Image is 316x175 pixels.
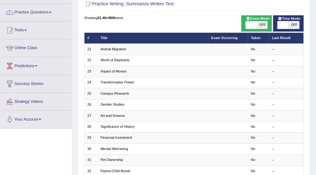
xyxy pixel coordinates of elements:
a: Mental Well-being [100,147,128,151]
a: Online Class [0,39,71,55]
th: # [84,32,98,43]
em: No [251,58,255,62]
a: Your Account [0,111,71,126]
td: 22 [84,55,98,66]
span: Time Mode: [275,16,303,22]
td: 24 [84,77,98,88]
span: OFF [288,21,299,29]
a: Financial Investment [100,136,132,139]
a: Tests [0,22,71,37]
em: No [251,92,255,95]
div: – [272,69,300,74]
div: – [272,80,300,85]
td: 28 [84,121,98,132]
th: Last Result [269,32,304,43]
em: No [251,125,255,128]
td: 30 [84,143,98,154]
div: – [272,147,300,152]
a: Campus Research [100,92,129,95]
div: Showing of items. [84,15,304,20]
div: – [272,102,300,107]
div: – [272,169,300,174]
div: – [272,47,300,52]
td: 29 [84,132,98,143]
td: 25 [84,88,98,99]
em: No [251,80,255,84]
a: Strategy Videos [0,93,71,108]
a: Success Stories [0,75,71,91]
td: 21 [84,44,98,55]
td: 26 [84,99,98,110]
em: No [251,69,255,73]
td: 23 [84,66,98,77]
div: – [272,113,300,118]
em: No [251,47,255,51]
th: Title [98,32,208,43]
a: Pet Ownership [100,158,123,162]
div: – [272,157,300,162]
a: Animal Migration [100,47,126,51]
span: Exam Mode: [244,16,272,22]
div: – [272,135,300,140]
em: No [251,147,255,151]
div: – [272,58,300,63]
a: World of Elephants [100,58,129,62]
a: Exam Occurring [211,36,237,40]
a: Predictions [0,57,71,73]
div: – [272,124,300,129]
a: Significance of History [100,125,134,128]
em: No [251,169,255,173]
td: 31 [84,155,98,166]
th: Taken [248,32,269,43]
span: OFF [257,21,268,29]
em: No [251,102,255,106]
a: Art and Science [100,114,125,117]
a: Gender Studies [100,102,124,106]
a: Impact of Movies [100,69,127,73]
a: Practice Questions [0,4,71,19]
a: Transformative Power [100,80,134,84]
b: 600 [109,16,115,20]
b: 21-40 [97,16,106,20]
em: No [251,136,255,139]
div: Show exams occurring in exams [241,15,272,32]
em: No [251,114,255,117]
div: – [272,91,300,96]
td: 27 [84,110,98,121]
em: No [251,158,255,162]
a: Parent-Child Bonds [100,169,130,173]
